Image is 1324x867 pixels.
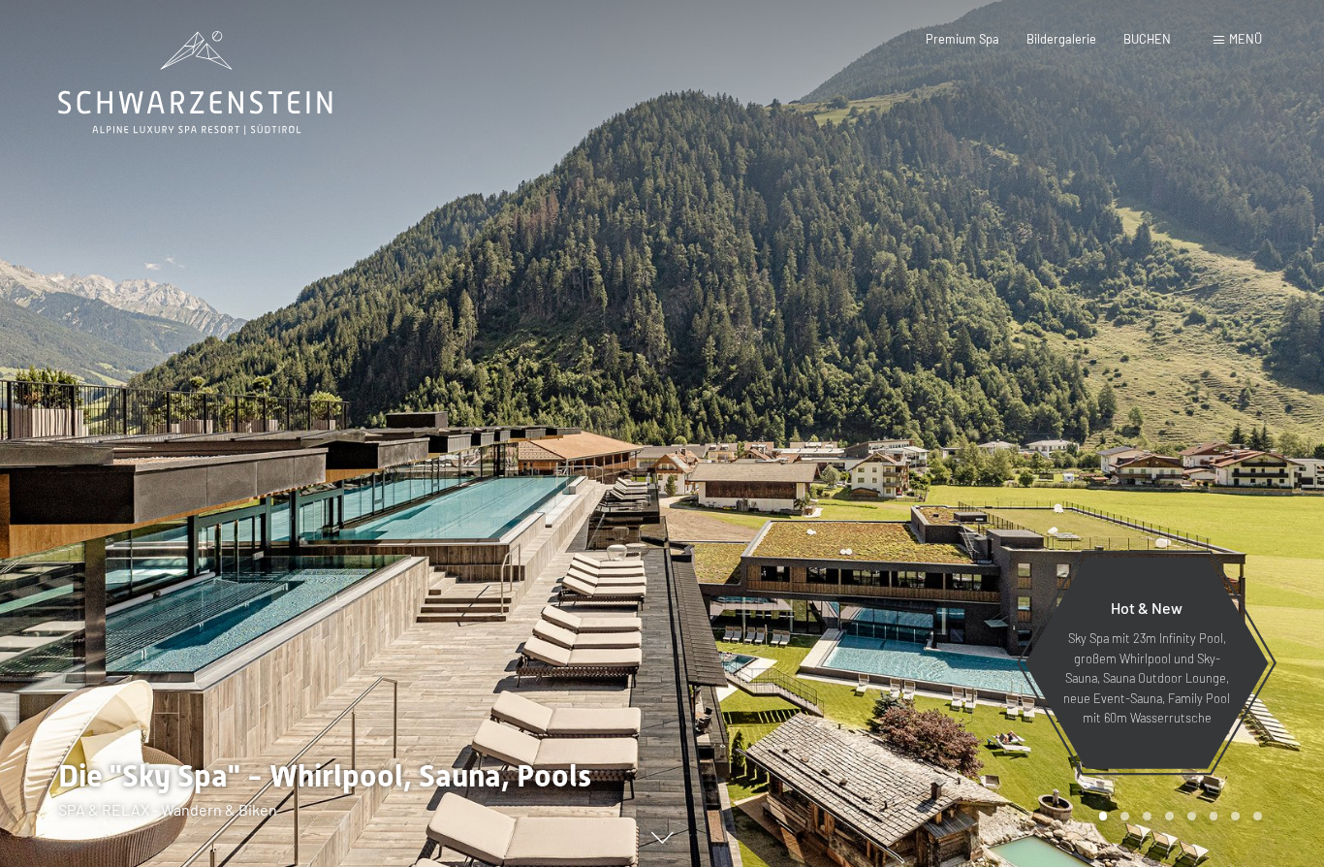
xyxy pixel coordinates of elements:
[1120,812,1129,820] div: Carousel Page 2
[1253,812,1262,820] div: Carousel Page 8
[1099,812,1108,820] div: Carousel Page 1 (Current Slide)
[1187,812,1196,820] div: Carousel Page 5
[1026,31,1096,47] a: Bildergalerie
[1231,812,1240,820] div: Carousel Page 7
[1092,812,1262,820] div: Carousel Pagination
[1111,598,1182,617] span: Hot & New
[1210,812,1218,820] div: Carousel Page 6
[1165,812,1174,820] div: Carousel Page 4
[926,31,999,47] a: Premium Spa
[1123,31,1171,47] a: BUCHEN
[1229,31,1262,47] span: Menü
[1062,628,1231,727] p: Sky Spa mit 23m Infinity Pool, großem Whirlpool und Sky-Sauna, Sauna Outdoor Lounge, neue Event-S...
[1024,557,1270,770] a: Hot & New Sky Spa mit 23m Infinity Pool, großem Whirlpool und Sky-Sauna, Sauna Outdoor Lounge, ne...
[1143,812,1151,820] div: Carousel Page 3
